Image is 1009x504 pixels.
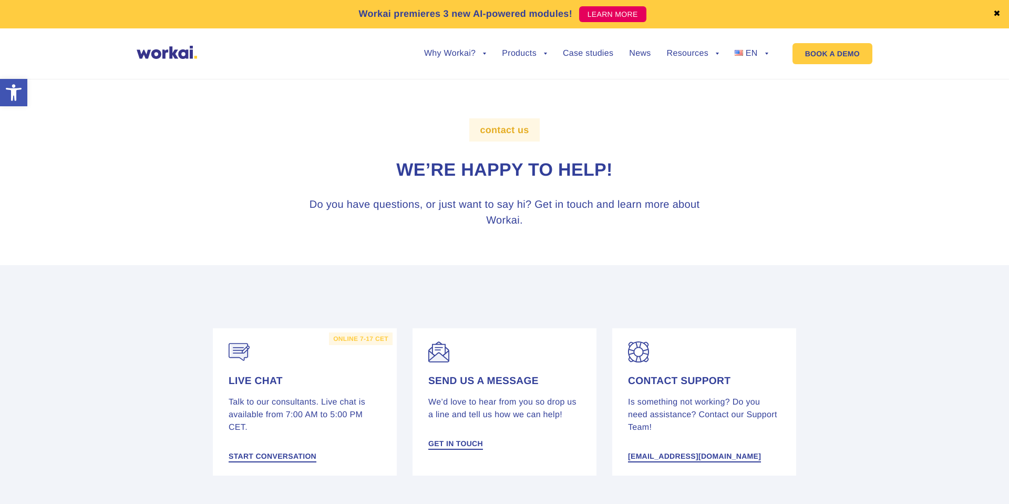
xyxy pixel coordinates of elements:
a: News [629,49,651,58]
a: BOOK A DEMO [792,43,872,64]
h3: Do you have questions, or just want to say hi? Get in touch and learn more about Workai. [307,197,702,228]
h4: Contact support [628,375,780,388]
span: [EMAIL_ADDRESS][DOMAIN_NAME] [628,452,761,460]
a: LEARN MORE [579,6,646,22]
span: Start conversation [229,452,316,460]
label: contact us [469,118,539,142]
span: EN [746,49,758,58]
p: Workai premieres 3 new AI-powered modules! [358,7,572,21]
a: online 7-17 CET Live chat Talk to our consultants. Live chat is available from 7:00 AM to 5:00 PM... [205,320,405,483]
h1: We’re happy to help! [213,158,796,183]
h4: Send us a message [428,375,581,388]
label: online 7-17 CET [329,332,393,345]
a: Resources [667,49,719,58]
a: Case studies [563,49,613,58]
p: Is something not working? Do you need assistance? Contact our Support Team! [628,396,780,434]
a: Contact support Is something not working? Do you need assistance? Contact our Support Team! [EMAI... [604,320,804,483]
a: Why Workai? [424,49,486,58]
p: Talk to our consultants. Live chat is available from 7:00 AM to 5:00 PM CET. [229,396,381,434]
h4: Live chat [229,375,381,388]
a: Send us a message We’d love to hear from you so drop us a line and tell us how we can help! Get i... [405,320,604,483]
span: Get in touch [428,440,483,447]
a: ✖ [993,10,1001,18]
a: Products [502,49,547,58]
p: We’d love to hear from you so drop us a line and tell us how we can help! [428,396,581,421]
